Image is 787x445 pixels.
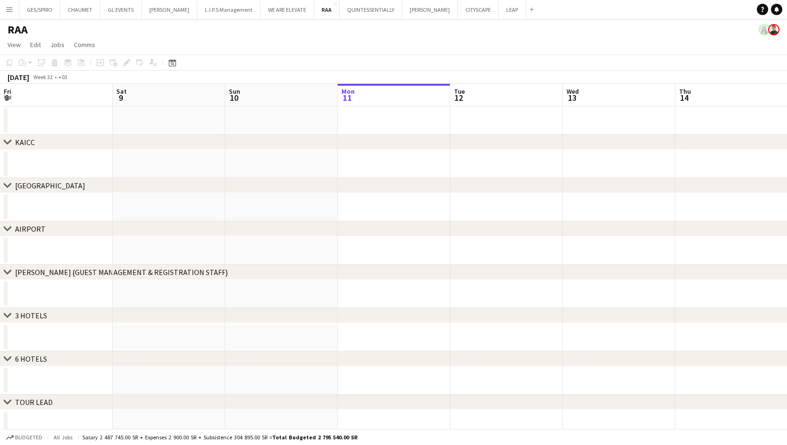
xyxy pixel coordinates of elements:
[260,0,314,19] button: WE ARE ELEVATE
[82,434,357,441] div: Salary 2 487 745.00 SR + Expenses 2 900.00 SR + Subsistence 304 895.00 SR =
[4,39,24,51] a: View
[340,0,402,19] button: QUINTESSENTIALLY
[197,0,260,19] button: L.I.P.S Management
[8,40,21,49] span: View
[15,434,42,441] span: Budgeted
[74,40,95,49] span: Comms
[453,92,465,103] span: 12
[340,92,355,103] span: 11
[50,40,65,49] span: Jobs
[116,87,127,96] span: Sat
[60,0,100,19] button: CHAUMET
[272,434,357,441] span: Total Budgeted 2 795 540.00 SR
[454,87,465,96] span: Tue
[2,92,11,103] span: 8
[58,73,67,81] div: +03
[678,92,691,103] span: 14
[402,0,458,19] button: [PERSON_NAME]
[341,87,355,96] span: Mon
[679,87,691,96] span: Thu
[458,0,499,19] button: CITYSCAPE
[30,40,41,49] span: Edit
[15,397,53,407] div: TOUR LEAD
[52,434,74,441] span: All jobs
[5,432,44,443] button: Budgeted
[8,73,29,82] div: [DATE]
[142,0,197,19] button: [PERSON_NAME]
[47,39,68,51] a: Jobs
[70,39,99,51] a: Comms
[115,92,127,103] span: 9
[19,0,60,19] button: GES/SPIRO
[565,92,579,103] span: 13
[227,92,240,103] span: 10
[8,23,28,37] h1: RAA
[567,87,579,96] span: Wed
[229,87,240,96] span: Sun
[759,24,770,35] app-user-avatar: Ala Khairalla
[15,138,35,147] div: KAICC
[314,0,340,19] button: RAA
[15,354,47,364] div: 6 HOTELS
[100,0,142,19] button: GL EVENTS
[15,267,228,277] div: [PERSON_NAME] {GUEST MANAGEMENT & REGISTRATION STAFF}
[15,224,46,234] div: AIRPORT
[768,24,779,35] app-user-avatar: Jesus Relampagos
[15,181,85,190] div: [GEOGRAPHIC_DATA]
[15,311,47,320] div: 3 HOTELS
[499,0,526,19] button: LEAP
[31,73,55,81] span: Week 32
[4,87,11,96] span: Fri
[26,39,45,51] a: Edit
